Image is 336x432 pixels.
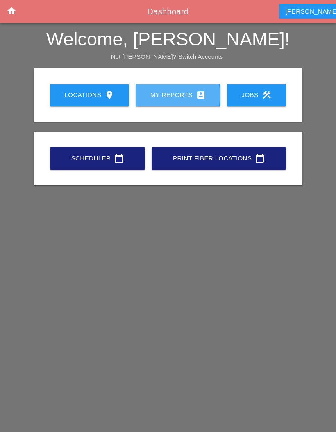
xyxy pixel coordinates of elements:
[178,53,223,60] a: Switch Accounts
[111,53,176,60] span: Not [PERSON_NAME]?
[50,84,129,106] a: Locations
[255,153,265,163] i: calendar_today
[50,147,145,170] a: Scheduler
[114,153,124,163] i: calendar_today
[7,6,16,16] i: home
[147,7,188,16] span: Dashboard
[152,147,286,170] a: Print Fiber Locations
[63,90,116,100] div: Locations
[136,84,220,106] a: My Reports
[149,90,207,100] div: My Reports
[227,84,286,106] a: Jobs
[262,90,272,100] i: construction
[104,90,114,100] i: location_on
[196,90,206,100] i: account_box
[240,90,273,100] div: Jobs
[63,153,132,163] div: Scheduler
[165,153,273,163] div: Print Fiber Locations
